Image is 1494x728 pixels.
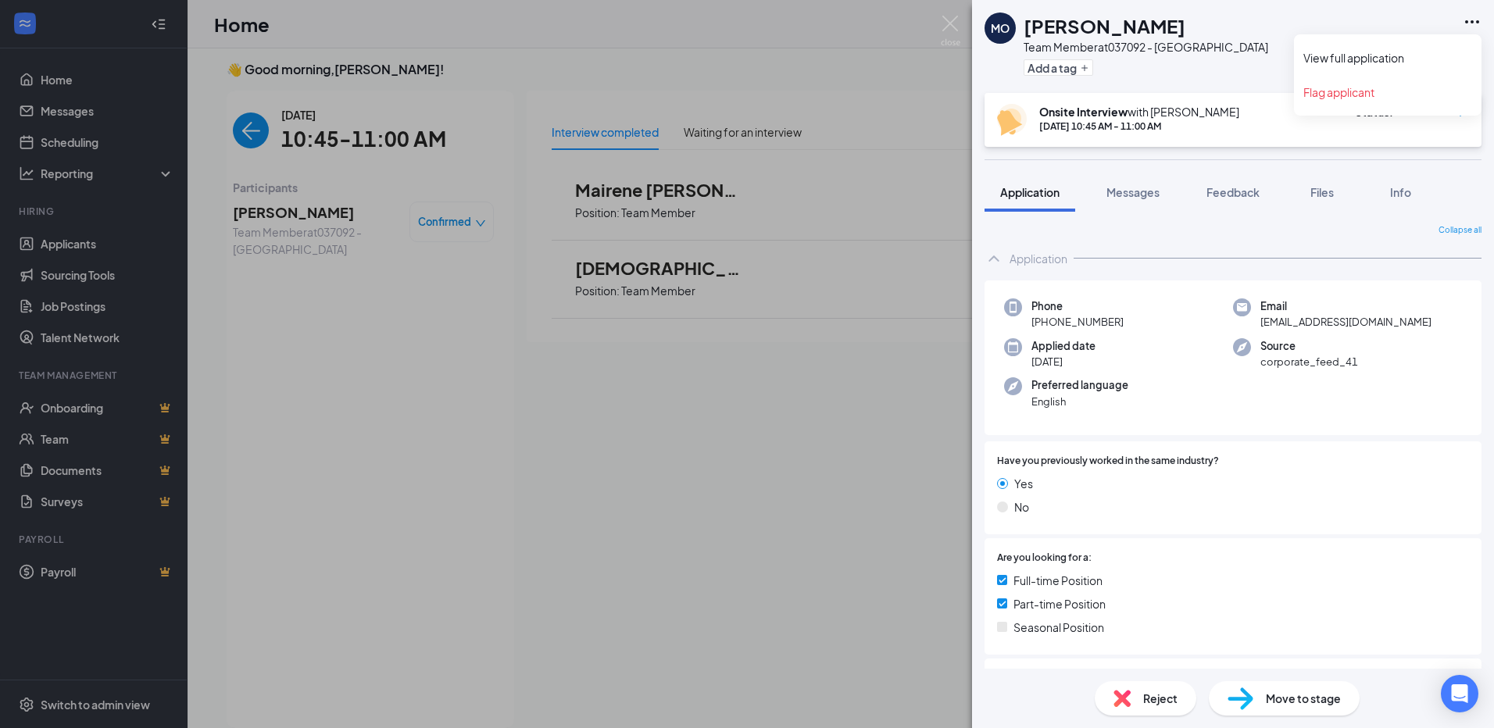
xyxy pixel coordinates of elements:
span: No [1014,498,1029,516]
span: Collapse all [1439,224,1481,237]
span: Yes [1014,475,1033,492]
svg: Plus [1080,63,1089,73]
b: Onsite Interview [1039,105,1128,119]
span: Info [1390,185,1411,199]
span: Full-time Position [1013,572,1103,589]
span: Email [1260,298,1431,314]
span: Preferred language [1031,377,1128,393]
button: PlusAdd a tag [1024,59,1093,76]
span: Files [1310,185,1334,199]
span: [EMAIL_ADDRESS][DOMAIN_NAME] [1260,314,1431,330]
span: Phone [1031,298,1124,314]
div: [DATE] 10:45 AM - 11:00 AM [1039,120,1239,133]
span: Application [1000,185,1060,199]
span: [DATE] [1031,354,1095,369]
div: with [PERSON_NAME] [1039,104,1239,120]
svg: Ellipses [1463,12,1481,31]
span: Have you previously worked in the same industry? [997,454,1219,469]
span: Messages [1106,185,1160,199]
h1: [PERSON_NAME] [1024,12,1185,39]
div: Team Member at 037092 - [GEOGRAPHIC_DATA] [1024,39,1268,55]
svg: ChevronUp [985,249,1003,268]
span: Part-time Position [1013,595,1106,612]
span: Are you looking for a: [997,551,1092,566]
span: Feedback [1206,185,1260,199]
span: Applied date [1031,338,1095,354]
span: English [1031,394,1128,409]
span: corporate_feed_41 [1260,354,1358,369]
span: Reject [1143,690,1178,707]
span: [PHONE_NUMBER] [1031,314,1124,330]
a: View full application [1303,50,1472,66]
span: Source [1260,338,1358,354]
span: Move to stage [1266,690,1341,707]
span: Seasonal Position [1013,619,1104,636]
div: MO [991,20,1010,36]
div: Open Intercom Messenger [1441,675,1478,712]
div: Application [1010,251,1067,266]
